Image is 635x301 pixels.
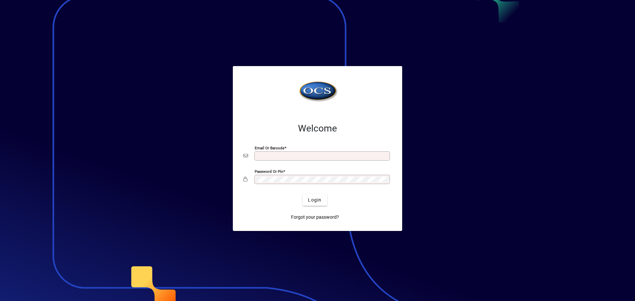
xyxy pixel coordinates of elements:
mat-label: Email or Barcode [255,146,284,150]
h2: Welcome [243,123,392,134]
span: Login [308,197,321,204]
button: Login [303,194,327,206]
span: Forgot your password? [291,214,339,221]
a: Forgot your password? [288,211,342,223]
mat-label: Password or Pin [255,169,283,174]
